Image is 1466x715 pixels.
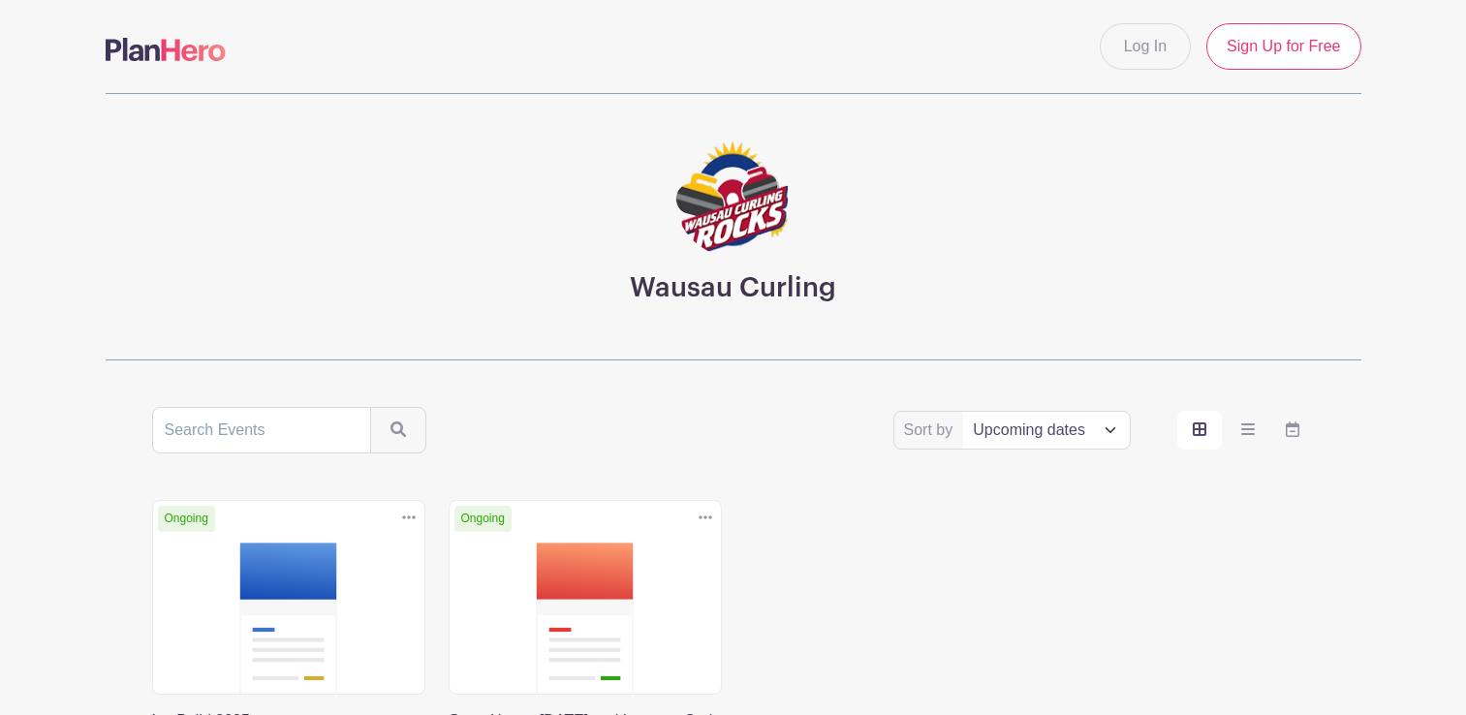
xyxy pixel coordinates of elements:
[1177,411,1315,450] div: order and view
[904,419,959,442] label: Sort by
[630,272,836,305] h3: Wausau Curling
[1100,23,1191,70] a: Log In
[675,140,792,257] img: logo-1.png
[1206,23,1360,70] a: Sign Up for Free
[106,38,226,61] img: logo-507f7623f17ff9eddc593b1ce0a138ce2505c220e1c5a4e2b4648c50719b7d32.svg
[152,407,371,453] input: Search Events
